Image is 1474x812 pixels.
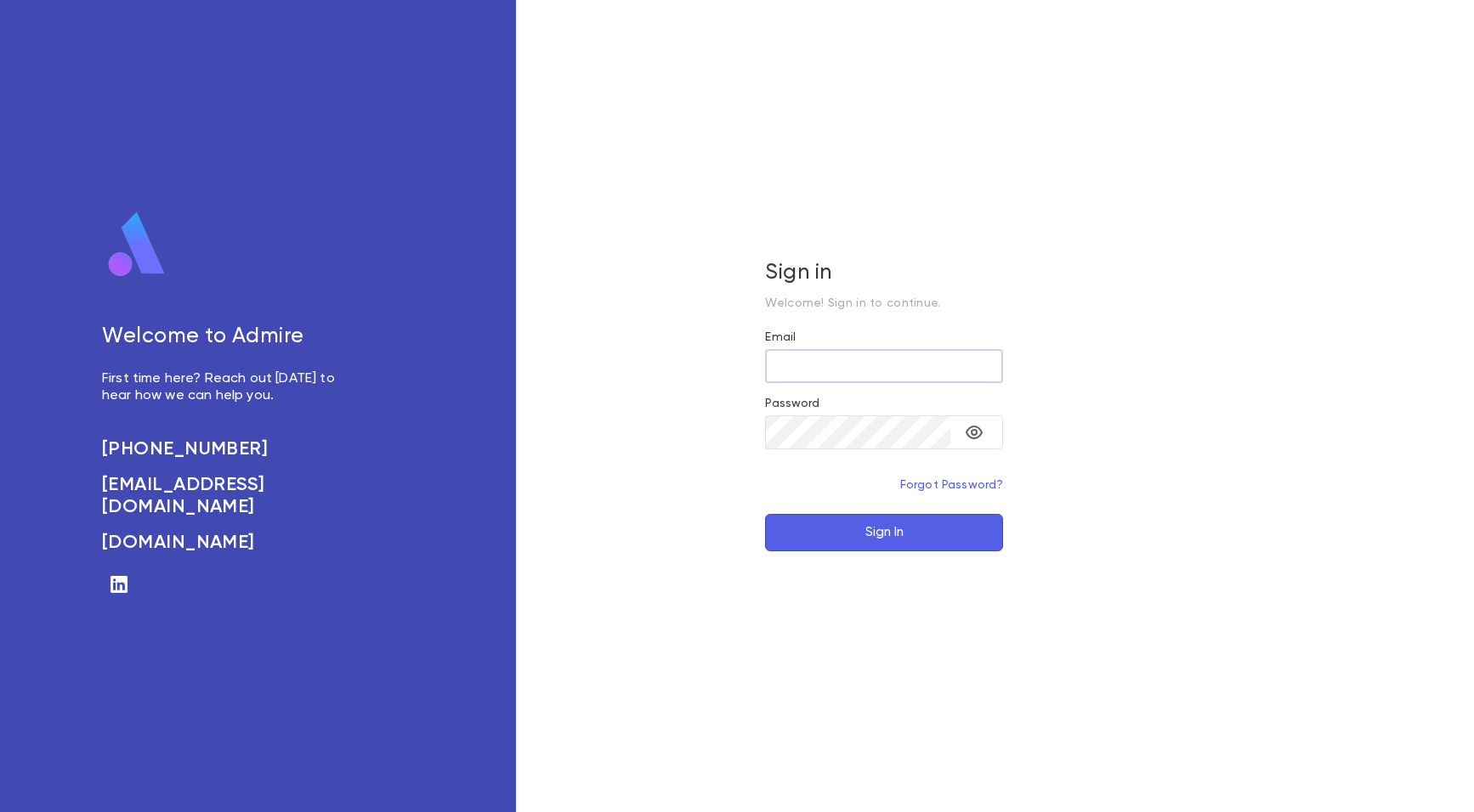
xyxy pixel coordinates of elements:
button: toggle password visibility [957,415,991,449]
h5: Welcome to Admire [102,324,354,350]
p: First time here? Reach out [DATE] to hear how we can help you. [102,370,354,404]
button: Sign In [765,514,1003,551]
a: [PHONE_NUMBER] [102,438,354,460]
img: logo [102,211,172,279]
label: Email [765,330,796,344]
h5: Sign in [765,261,1003,286]
a: Forgot Password? [900,479,1004,491]
a: [DOMAIN_NAME] [102,532,354,554]
a: [EMAIL_ADDRESS][DOMAIN_NAME] [102,474,354,518]
label: Password [765,397,819,410]
p: Welcome! Sign in to continue. [765,296,1003,310]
